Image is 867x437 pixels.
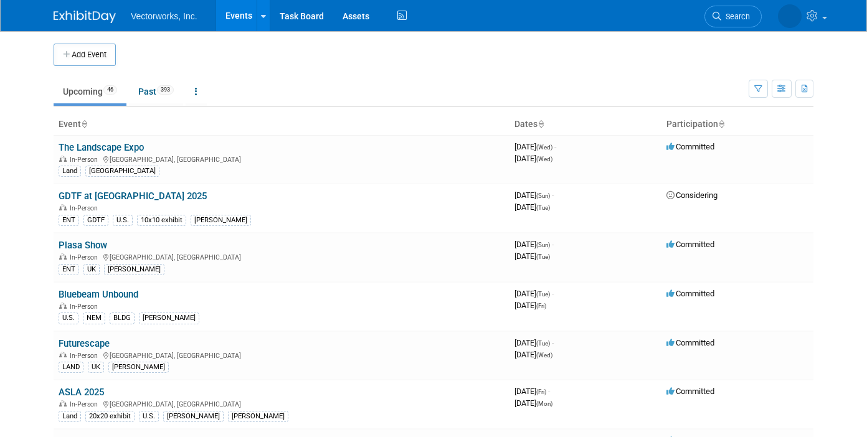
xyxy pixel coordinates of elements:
[666,240,714,249] span: Committed
[514,350,552,359] span: [DATE]
[70,156,102,164] span: In-Person
[113,215,133,226] div: U.S.
[103,85,117,95] span: 46
[54,114,509,135] th: Event
[536,340,550,347] span: (Tue)
[59,387,104,398] a: ASLA 2025
[59,350,505,360] div: [GEOGRAPHIC_DATA], [GEOGRAPHIC_DATA]
[778,4,802,28] img: Tania Arabian
[548,387,550,396] span: -
[514,301,546,310] span: [DATE]
[59,142,144,153] a: The Landscape Expo
[59,156,67,162] img: In-Person Event
[70,204,102,212] span: In-Person
[83,215,108,226] div: GDTF
[70,400,102,408] span: In-Person
[54,11,116,23] img: ExhibitDay
[536,253,550,260] span: (Tue)
[552,289,554,298] span: -
[139,312,199,324] div: [PERSON_NAME]
[536,156,552,162] span: (Wed)
[83,264,100,275] div: UK
[59,411,81,422] div: Land
[552,240,554,249] span: -
[666,142,714,151] span: Committed
[59,166,81,177] div: Land
[129,80,183,103] a: Past393
[137,215,186,226] div: 10x10 exhibit
[536,352,552,359] span: (Wed)
[108,362,169,373] div: [PERSON_NAME]
[514,251,550,261] span: [DATE]
[59,251,505,261] div: [GEOGRAPHIC_DATA], [GEOGRAPHIC_DATA]
[666,387,714,396] span: Committed
[70,253,102,261] span: In-Person
[554,142,556,151] span: -
[70,352,102,360] span: In-Person
[704,6,762,27] a: Search
[59,400,67,406] img: In-Person Event
[59,215,79,226] div: ENT
[59,398,505,408] div: [GEOGRAPHIC_DATA], [GEOGRAPHIC_DATA]
[514,154,552,163] span: [DATE]
[536,144,552,151] span: (Wed)
[228,411,288,422] div: [PERSON_NAME]
[536,291,550,298] span: (Tue)
[514,398,552,408] span: [DATE]
[104,264,164,275] div: [PERSON_NAME]
[59,190,207,202] a: GDTF at [GEOGRAPHIC_DATA] 2025
[666,190,718,200] span: Considering
[59,154,505,164] div: [GEOGRAPHIC_DATA], [GEOGRAPHIC_DATA]
[514,240,554,249] span: [DATE]
[139,411,159,422] div: U.S.
[514,202,550,212] span: [DATE]
[536,303,546,309] span: (Fri)
[666,289,714,298] span: Committed
[514,289,554,298] span: [DATE]
[538,119,544,129] a: Sort by Start Date
[131,11,197,21] span: Vectorworks, Inc.
[59,253,67,260] img: In-Person Event
[514,142,556,151] span: [DATE]
[54,80,126,103] a: Upcoming46
[552,338,554,347] span: -
[110,312,135,324] div: BLDG
[59,303,67,309] img: In-Person Event
[536,192,550,199] span: (Sun)
[536,242,550,248] span: (Sun)
[536,388,546,395] span: (Fri)
[59,362,83,373] div: LAND
[59,240,107,251] a: Plasa Show
[88,362,104,373] div: UK
[59,264,79,275] div: ENT
[718,119,724,129] a: Sort by Participation Type
[666,338,714,347] span: Committed
[70,303,102,311] span: In-Person
[536,400,552,407] span: (Mon)
[59,204,67,210] img: In-Person Event
[59,289,138,300] a: Bluebeam Unbound
[157,85,174,95] span: 393
[661,114,813,135] th: Participation
[191,215,251,226] div: [PERSON_NAME]
[536,204,550,211] span: (Tue)
[85,411,135,422] div: 20x20 exhibit
[59,338,110,349] a: Futurescape
[514,338,554,347] span: [DATE]
[552,190,554,200] span: -
[59,312,78,324] div: U.S.
[83,312,105,324] div: NEM
[85,166,159,177] div: [GEOGRAPHIC_DATA]
[721,12,750,21] span: Search
[514,387,550,396] span: [DATE]
[81,119,87,129] a: Sort by Event Name
[509,114,661,135] th: Dates
[163,411,224,422] div: [PERSON_NAME]
[59,352,67,358] img: In-Person Event
[54,44,116,66] button: Add Event
[514,190,554,200] span: [DATE]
